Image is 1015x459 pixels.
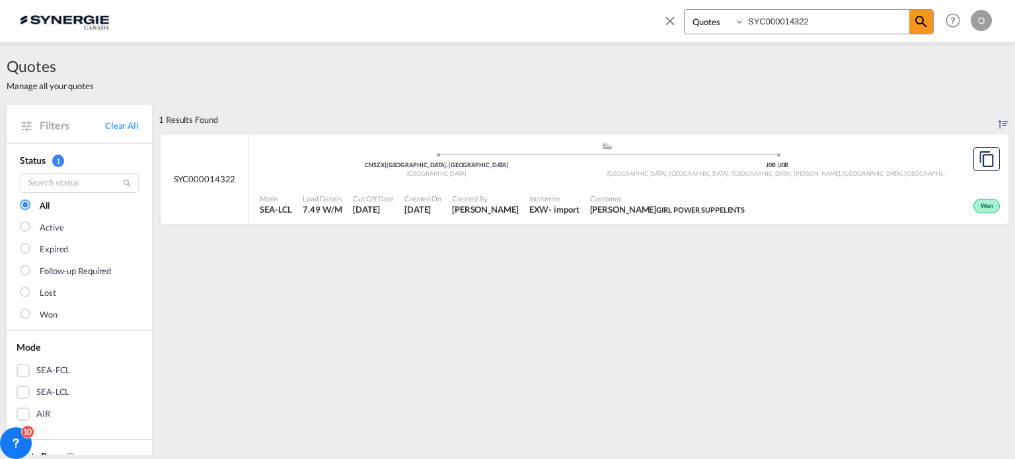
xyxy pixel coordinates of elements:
[973,147,1000,171] button: Copy Quote
[971,10,992,31] div: O
[979,151,995,167] md-icon: assets/icons/custom/copyQuote.svg
[20,6,109,36] img: 1f56c880d42311ef80fc7dca854c8e59.png
[260,203,292,215] span: SEA-LCL
[779,161,789,168] span: J0B
[20,173,139,193] input: Search status
[7,55,94,77] span: Quotes
[40,308,57,322] div: Won
[40,265,111,278] div: Follow-up Required
[981,202,996,211] span: Won
[17,386,142,399] md-checkbox: SEA-LCL
[161,135,1008,225] div: SYC000014322 assets/icons/custom/ship-fill.svgassets/icons/custom/roll-o-plane.svgOriginShenzhen,...
[36,386,69,399] div: SEA-LCL
[353,194,394,203] span: Cut Off Date
[260,194,292,203] span: Mode
[385,161,387,168] span: |
[663,13,677,28] md-icon: icon-close
[590,203,745,215] span: ALEXANE RIVARD GIRL POWER SUPPELENTS
[40,243,68,256] div: Expired
[407,170,467,177] span: [GEOGRAPHIC_DATA]
[20,154,139,167] div: Status 1
[656,205,745,214] span: GIRL POWER SUPPELENTS
[404,203,441,215] span: 26 Aug 2025
[40,287,56,300] div: Lost
[452,194,519,203] span: Created By
[998,105,1008,134] div: Sort by: Created On
[913,14,929,30] md-icon: icon-magnify
[17,341,40,353] span: Mode
[663,9,684,41] span: icon-close
[40,118,105,133] span: Filters
[529,203,549,215] div: EXW
[17,407,142,421] md-checkbox: AIR
[40,221,63,234] div: Active
[20,155,45,166] span: Status
[942,9,964,32] span: Help
[303,204,342,215] span: 7.49 W/M
[353,203,394,215] span: 26 Aug 2025
[529,203,580,215] div: EXW import
[174,173,236,185] span: SYC000014322
[909,10,933,34] span: icon-magnify
[159,105,218,134] div: 1 Results Found
[36,407,50,421] div: AIR
[122,178,132,188] md-icon: icon-magnify
[590,194,745,203] span: Customer
[766,161,779,168] span: J0B
[745,10,909,33] input: Enter Quotation Number
[452,203,519,215] span: Daniel Dico
[365,161,508,168] span: CNSZX [GEOGRAPHIC_DATA], [GEOGRAPHIC_DATA]
[7,80,94,92] span: Manage all your quotes
[36,364,70,377] div: SEA-FCL
[973,199,1000,213] div: Won
[777,161,779,168] span: |
[529,194,580,203] span: Incoterms
[303,194,342,203] span: Load Details
[599,143,615,149] md-icon: assets/icons/custom/ship-fill.svg
[17,364,142,377] md-checkbox: SEA-FCL
[40,199,50,213] div: All
[942,9,971,33] div: Help
[404,194,441,203] span: Created On
[548,203,579,215] div: - import
[52,155,64,167] span: 1
[105,120,139,131] a: Clear All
